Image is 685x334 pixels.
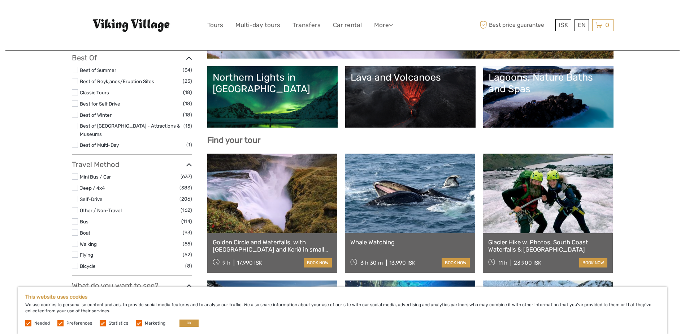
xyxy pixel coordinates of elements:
span: 0 [604,21,610,29]
a: Best of Winter [80,112,112,118]
div: 13.990 ISK [389,260,415,266]
button: OK [179,320,199,327]
a: book now [442,258,470,267]
a: Bus [80,219,88,224]
a: Best of Summer [80,67,116,73]
h3: Travel Method [72,160,192,169]
a: Lagoons, Nature Baths and Spas [489,72,608,122]
label: Marketing [145,320,165,326]
span: (93) [183,228,192,237]
span: ISK [559,21,568,29]
div: Lava and Volcanoes [351,72,470,83]
a: Classic Tours [80,90,109,95]
a: Car rental [333,20,362,30]
span: 9 h [222,260,230,266]
span: Best price guarantee [478,19,554,31]
a: Walking [80,241,97,247]
span: (23) [183,77,192,85]
div: 23.900 ISK [514,260,541,266]
label: Preferences [66,320,92,326]
a: Jeep / 4x4 [80,185,105,191]
img: Viking Village - Hótel Víking [92,18,172,32]
span: (15) [183,122,192,130]
label: Statistics [109,320,128,326]
a: Multi-day tours [235,20,280,30]
b: Find your tour [207,135,261,145]
a: Lava and Volcanoes [351,72,470,122]
a: book now [579,258,607,267]
span: 3 h 30 m [360,260,383,266]
a: Mini Bus / Car [80,174,111,180]
a: Best of Reykjanes/Eruption Sites [80,78,154,84]
h3: What do you want to see? [72,281,192,290]
span: (18) [183,88,192,97]
span: (1) [186,141,192,149]
span: (114) [181,217,192,226]
span: (18) [183,111,192,119]
a: Transfers [292,20,321,30]
a: Best for Self Drive [80,101,120,107]
span: (34) [183,66,192,74]
div: Northern Lights in [GEOGRAPHIC_DATA] [213,72,332,95]
span: 11 h [498,260,507,266]
a: Tours [207,20,223,30]
h3: Best Of [72,53,192,62]
div: We use cookies to personalise content and ads, to provide social media features and to analyse ou... [18,287,667,334]
span: (162) [181,206,192,214]
span: (206) [179,195,192,203]
a: Glacier Hike w. Photos, South Coast Waterfalls & [GEOGRAPHIC_DATA] [488,239,608,253]
span: (8) [185,262,192,270]
a: Other / Non-Travel [80,207,122,213]
a: Northern Lights in [GEOGRAPHIC_DATA] [213,72,332,122]
a: Bicycle [80,263,96,269]
div: EN [575,19,589,31]
a: Flying [80,252,93,258]
label: Needed [34,320,50,326]
a: Best of Multi-Day [80,142,119,148]
div: Lagoons, Nature Baths and Spas [489,72,608,95]
a: book now [304,258,332,267]
h5: This website uses cookies [25,294,660,300]
a: More [374,20,393,30]
a: Self-Drive [80,196,103,202]
div: 17.990 ISK [237,260,262,266]
a: Best of [GEOGRAPHIC_DATA] - Attractions & Museums [80,123,180,137]
a: Golden Circle and Waterfalls, with [GEOGRAPHIC_DATA] and Kerið in small group [213,239,332,253]
a: Boat [80,230,90,236]
a: Whale Watching [350,239,470,246]
span: (18) [183,99,192,108]
span: (383) [179,184,192,192]
span: (52) [183,250,192,259]
span: (55) [183,240,192,248]
span: (637) [181,172,192,181]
